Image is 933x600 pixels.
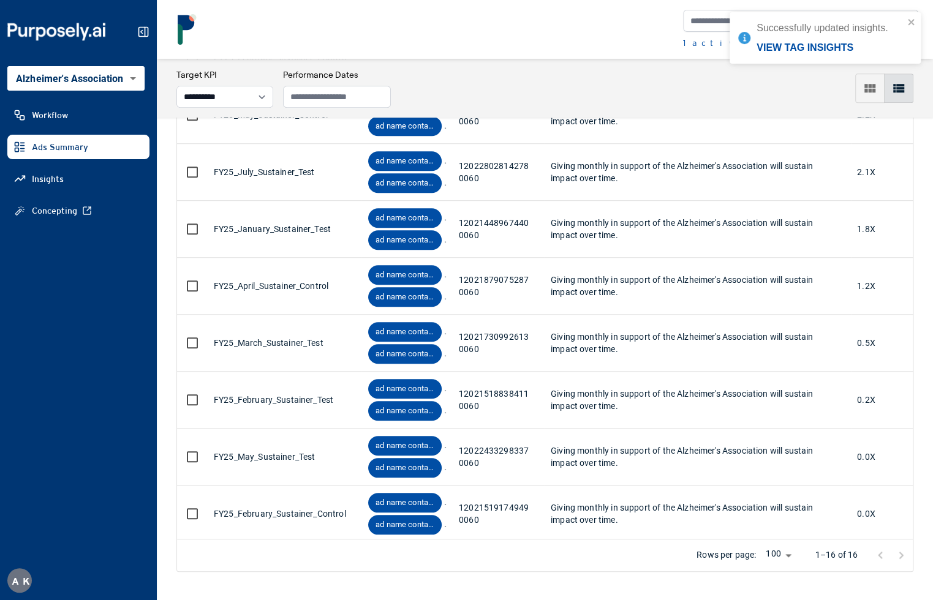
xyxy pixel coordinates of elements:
[683,37,829,49] div: 1 active filter(s)
[214,429,355,485] div: FY25_May_Sustainer_Test
[459,486,538,542] div: 120215191749490060
[214,201,355,257] div: FY25_January_Sustainer_Test
[283,69,391,81] h3: Performance Dates
[368,291,442,303] span: ad name contains "sustainer"
[368,348,442,360] span: ad name contains "sustainer"
[368,440,442,452] span: ad name contains "test"
[551,315,845,371] div: Giving monthly in support of the Alzheimer's Association will sustain impact over time.
[172,14,202,45] img: logo
[368,405,442,417] span: ad name contains "sustainer"
[551,144,845,200] div: Giving monthly in support of the Alzheimer's Association will sustain impact over time.
[32,204,77,217] span: Concepting
[368,156,442,167] span: ad name contains "test"
[551,258,845,314] div: Giving monthly in support of the Alzheimer's Association will sustain impact over time.
[683,37,829,49] button: 1active filter(s)
[459,315,538,371] div: 120217309926130060
[697,549,756,561] p: Rows per page:
[551,201,845,257] div: Giving monthly in support of the Alzheimer's Association will sustain impact over time.
[7,568,32,593] button: AK
[761,547,795,563] div: 100
[7,568,32,593] div: A K
[459,201,538,257] div: 120214489674400060
[7,167,149,191] a: Insights
[815,549,858,561] p: 1–16 of 16
[368,326,442,338] span: ad name contains "test"
[907,17,916,27] button: close
[214,258,355,314] div: FY25_April_Sustainer_Control
[368,383,442,395] span: ad name contains "test"
[7,135,149,159] a: Ads Summary
[368,121,442,132] span: ad name contains "sustainer"
[368,269,442,281] span: ad name contains "control"
[7,66,145,91] div: Alzheimer's Association
[32,173,64,185] span: Insights
[368,178,442,189] span: ad name contains "sustainer"
[368,497,442,509] span: ad name contains "control"
[368,234,442,246] span: ad name contains "sustainer"
[214,144,355,200] div: FY25_July_Sustainer_Test
[368,462,442,474] span: ad name contains "sustainer"
[459,258,538,314] div: 120218790752870060
[32,109,68,121] span: Workflow
[368,519,442,531] span: ad name contains "sustainer"
[32,141,88,153] span: Ads Summary
[551,486,845,542] div: Giving monthly in support of the Alzheimer's Association will sustain impact over time.
[7,198,149,223] a: Concepting
[551,429,845,485] div: Giving monthly in support of the Alzheimer's Association will sustain impact over time.
[757,42,853,53] strong: View tag insights
[7,103,149,127] a: Workflow
[459,372,538,428] div: 120215188384110060
[214,486,355,542] div: FY25_February_Sustainer_Control
[214,372,355,428] div: FY25_February_Sustainer_Test
[551,372,845,428] div: Giving monthly in support of the Alzheimer's Association will sustain impact over time.
[459,144,538,200] div: 120228028142780060
[459,429,538,485] div: 120224332983370060
[368,212,442,224] span: ad name contains "test"
[757,21,904,55] div: Successfully updated insights.
[176,69,273,81] h3: Target KPI
[214,315,355,371] div: FY25_March_Sustainer_Test
[757,40,904,55] a: View tag insights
